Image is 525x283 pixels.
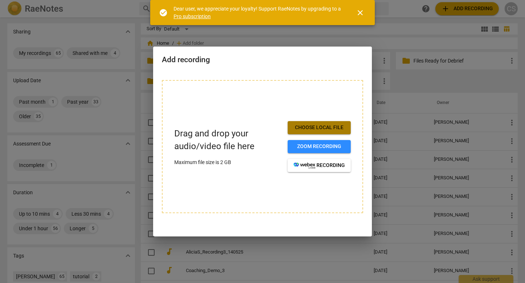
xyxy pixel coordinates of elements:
[288,121,351,134] button: Choose local file
[293,143,345,150] span: Zoom recording
[288,140,351,153] button: Zoom recording
[293,124,345,131] span: Choose local file
[174,5,343,20] div: Dear user, we appreciate your loyalty! Support RaeNotes by upgrading to a
[174,13,211,19] a: Pro subscription
[356,8,365,17] span: close
[293,162,345,169] span: recording
[174,127,282,153] p: Drag and drop your audio/video file here
[162,55,363,64] h2: Add recording
[159,8,168,17] span: check_circle
[351,4,369,21] button: Close
[288,159,351,172] button: recording
[174,159,282,166] p: Maximum file size is 2 GB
